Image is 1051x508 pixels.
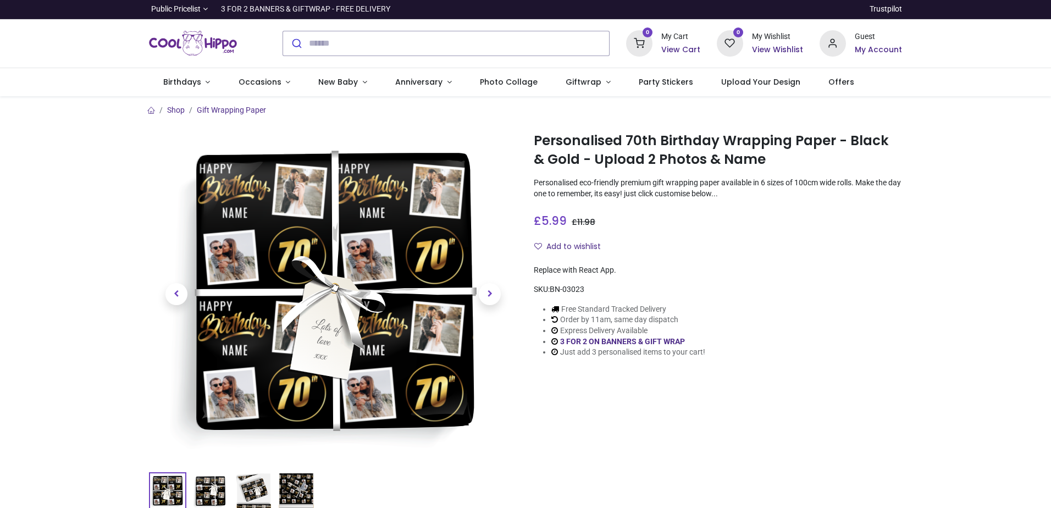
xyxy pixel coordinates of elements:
[661,31,700,42] div: My Cart
[163,76,201,87] span: Birthdays
[224,68,305,97] a: Occasions
[560,337,685,346] a: 3 FOR 2 ON BANNERS & GIFT WRAP
[551,68,624,97] a: Giftwrap
[534,284,902,295] div: SKU:
[534,238,610,256] button: Add to wishlistAdd to wishlist
[167,106,185,114] a: Shop
[197,106,266,114] a: Gift Wrapping Paper
[149,28,237,59] img: Cool Hippo
[305,68,381,97] a: New Baby
[551,304,705,315] li: Free Standard Tracked Delivery
[534,265,902,276] div: Replace with React App.
[534,242,542,250] i: Add to wishlist
[149,28,237,59] a: Logo of Cool Hippo
[551,325,705,336] li: Express Delivery Available
[534,213,567,229] span: £
[721,76,800,87] span: Upload Your Design
[480,76,538,87] span: Photo Collage
[541,213,567,229] span: 5.99
[318,76,358,87] span: New Baby
[534,178,902,199] p: Personalised eco-friendly premium gift wrapping paper available in 6 sizes of 100cm wide rolls. M...
[717,38,743,47] a: 0
[643,27,653,38] sup: 0
[168,129,498,459] img: Personalised 70th Birthday Wrapping Paper - Black & Gold - Upload 2 Photos & Name
[733,27,744,38] sup: 0
[381,68,466,97] a: Anniversary
[149,68,224,97] a: Birthdays
[534,131,902,169] h1: Personalised 70th Birthday Wrapping Paper - Black & Gold - Upload 2 Photos & Name
[577,217,595,228] span: 11.98
[626,38,652,47] a: 0
[566,76,601,87] span: Giftwrap
[828,76,854,87] span: Offers
[151,4,201,15] span: Public Pricelist
[462,179,517,410] a: Next
[283,31,309,56] button: Submit
[661,45,700,56] a: View Cart
[165,283,187,305] span: Previous
[149,179,204,410] a: Previous
[479,283,501,305] span: Next
[551,314,705,325] li: Order by 11am, same day dispatch
[870,4,902,15] a: Trustpilot
[572,217,595,228] span: £
[221,4,390,15] div: 3 FOR 2 BANNERS & GIFTWRAP - FREE DELIVERY
[395,76,442,87] span: Anniversary
[752,45,803,56] a: View Wishlist
[752,31,803,42] div: My Wishlist
[551,347,705,358] li: Just add 3 personalised items to your cart!
[550,285,584,294] span: BN-03023
[239,76,281,87] span: Occasions
[149,4,208,15] a: Public Pricelist
[639,76,693,87] span: Party Stickers
[855,45,902,56] a: My Account
[855,31,902,42] div: Guest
